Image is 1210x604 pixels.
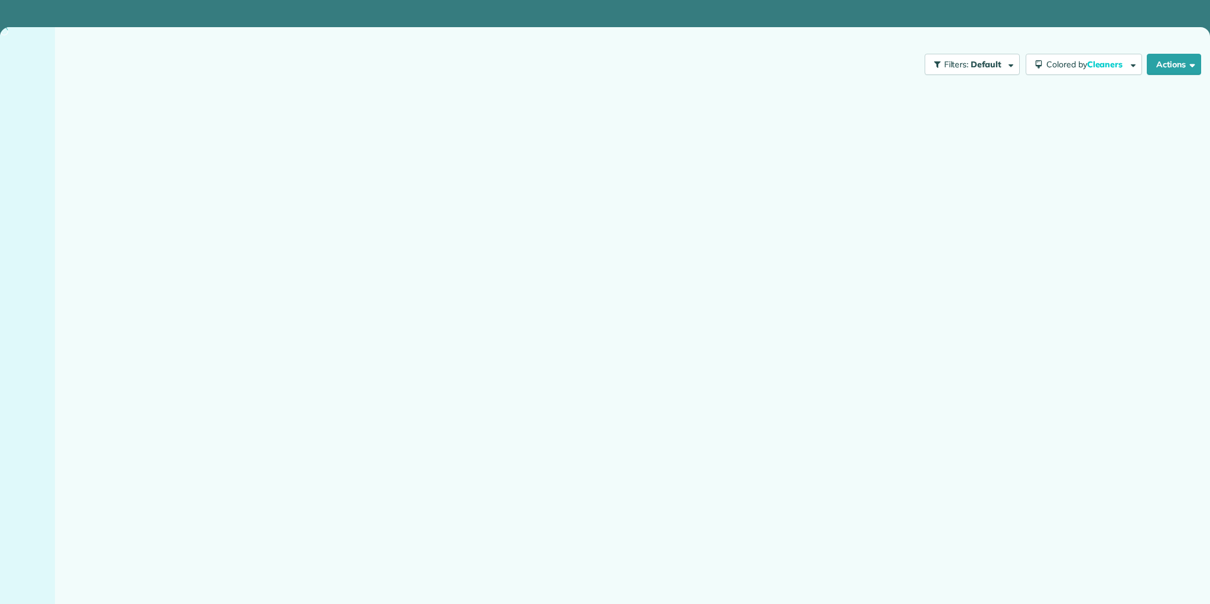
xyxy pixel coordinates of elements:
[944,59,969,70] span: Filters:
[1046,59,1127,70] span: Colored by
[919,54,1020,75] a: Filters: Default
[971,59,1002,70] span: Default
[925,54,1020,75] button: Filters: Default
[1087,59,1125,70] span: Cleaners
[1147,54,1201,75] button: Actions
[1026,54,1142,75] button: Colored byCleaners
